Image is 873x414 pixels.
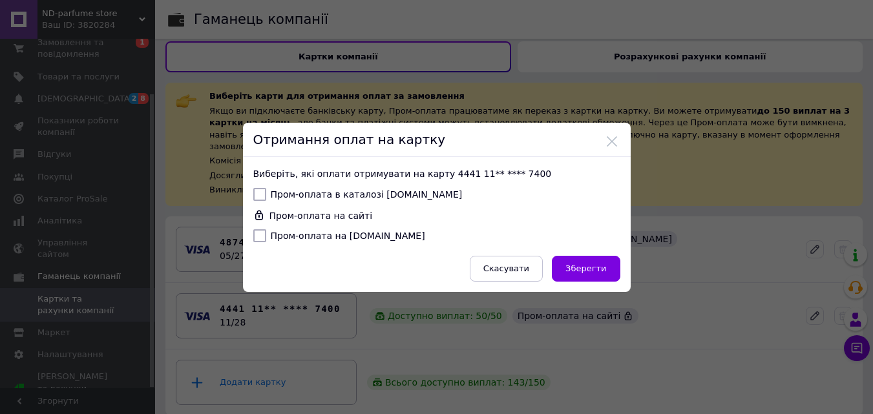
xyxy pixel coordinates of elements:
[565,264,606,273] span: Зберегти
[253,167,620,180] p: Виберіть, які оплати отримувати на карту 4441 11** **** 7400
[253,132,446,147] span: Отримання оплат на картку
[253,229,425,242] label: Пром-оплата на [DOMAIN_NAME]
[253,188,463,201] label: Пром-оплата в каталозі [DOMAIN_NAME]
[470,256,543,282] button: Скасувати
[483,264,529,273] span: Скасувати
[253,209,373,222] div: Пром-оплата на сайті
[552,256,620,282] button: Зберегти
